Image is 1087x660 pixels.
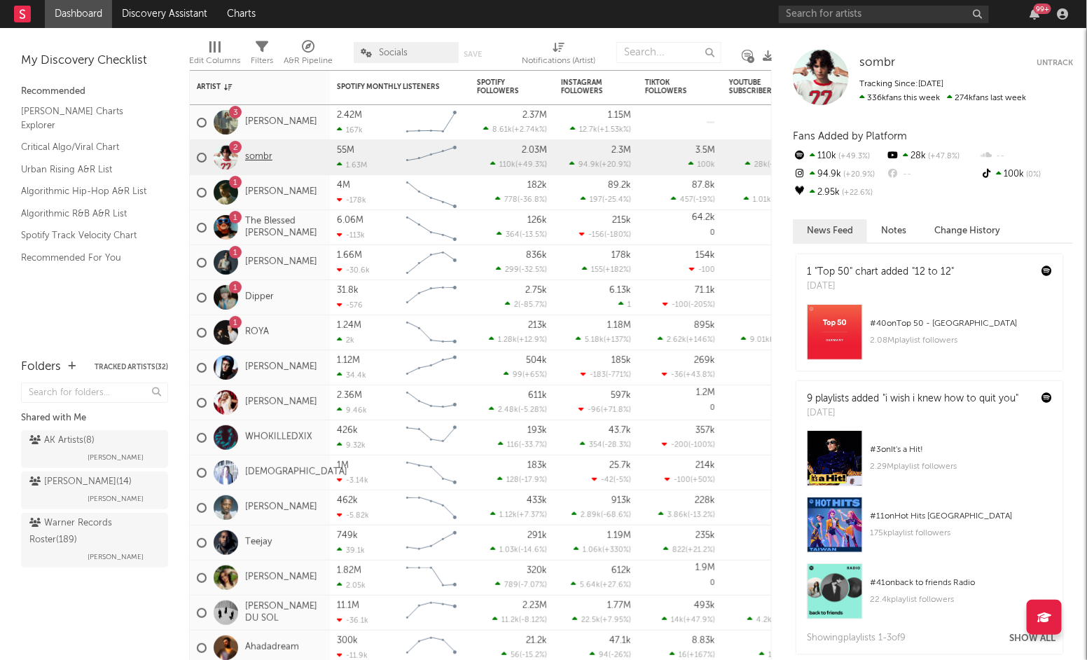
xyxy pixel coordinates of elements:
[525,371,545,379] span: +65 %
[400,280,463,315] svg: Chart title
[796,563,1062,630] a: #41onback to friends Radio22.4kplaylist followers
[337,406,367,415] div: 9.46k
[672,301,688,309] span: -100
[21,104,154,132] a: [PERSON_NAME] Charts Explorer
[686,371,713,379] span: +43.8 %
[337,461,349,470] div: 1M
[561,78,610,95] div: Instagram Followers
[504,370,547,379] div: ( )
[870,458,1052,475] div: 2.29M playlist followers
[95,364,168,371] button: Tracked Artists(32)
[580,440,631,449] div: ( )
[337,160,367,170] div: 1.63M
[21,472,168,509] a: [PERSON_NAME](14)[PERSON_NAME]
[745,160,799,169] div: ( )
[245,432,312,444] a: WHOKILLEDXIX
[337,111,362,120] div: 2.42M
[520,406,545,414] span: -5.28 %
[672,546,686,554] span: 822
[477,78,526,95] div: Spotify Followers
[337,286,359,295] div: 31.8k
[980,165,1073,184] div: 100k
[519,336,545,344] span: +12.9 %
[579,161,600,169] span: 94.9k
[688,336,713,344] span: +146 %
[836,153,870,160] span: +49.3 %
[337,146,354,155] div: 55M
[694,321,715,330] div: 895k
[729,525,799,560] div: 0
[400,455,463,490] svg: Chart title
[284,53,333,69] div: A&R Pipeline
[729,78,778,95] div: YouTube Subscribers
[527,496,547,505] div: 433k
[505,266,519,274] span: 299
[245,642,299,654] a: Ahadadream
[337,336,354,345] div: 2k
[645,78,694,95] div: TikTok Followers
[189,53,240,69] div: Edit Columns
[245,151,272,163] a: sombr
[527,531,547,540] div: 291k
[526,356,547,365] div: 504k
[337,441,366,450] div: 9.32k
[604,546,629,554] span: +330 %
[840,189,873,197] span: +22.6 %
[674,476,691,484] span: -100
[695,461,715,470] div: 214k
[400,140,463,175] svg: Chart title
[606,336,629,344] span: +137 %
[579,230,631,239] div: ( )
[1030,8,1039,20] button: 99+
[522,231,545,239] span: -13.5 %
[245,362,317,373] a: [PERSON_NAME]
[859,57,895,69] span: sombr
[691,441,713,449] span: -100 %
[886,147,979,165] div: 28k
[1025,171,1041,179] span: 0 %
[518,161,545,169] span: +49.3 %
[21,83,168,100] div: Recommended
[337,266,370,275] div: -30.6k
[616,42,721,63] input: Search...
[754,161,768,169] span: 28k
[612,216,631,225] div: 215k
[692,181,715,190] div: 87.8k
[489,335,547,344] div: ( )
[514,301,518,309] span: 2
[337,531,358,540] div: 749k
[692,213,715,222] div: 64.2k
[498,406,518,414] span: 2.48k
[698,266,715,274] span: -100
[882,394,1018,404] a: "i wish i knew how to quit you"
[569,160,631,169] div: ( )
[645,210,715,245] div: 0
[528,391,547,400] div: 611k
[29,474,132,490] div: [PERSON_NAME] ( 14 )
[603,511,629,519] span: -68.6 %
[600,126,629,134] span: +1.53k %
[753,196,771,204] span: 1.01k
[251,35,273,76] div: Filters
[21,359,61,376] div: Folders
[779,6,989,23] input: Search for artists
[663,300,715,309] div: ( )
[337,511,369,520] div: -5.82k
[729,420,799,455] div: 0
[506,231,520,239] span: 364
[379,48,408,57] span: Socials
[521,476,545,484] span: -17.9 %
[859,94,940,102] span: 336k fans this week
[729,280,799,315] div: 0
[671,441,688,449] span: -200
[579,126,597,134] span: 12.7k
[729,455,799,490] div: 0
[527,566,547,575] div: 320k
[245,502,317,514] a: [PERSON_NAME]
[21,513,168,568] a: Warner Records Roster(189)[PERSON_NAME]
[522,146,547,155] div: 2.03M
[21,53,168,69] div: My Discovery Checklist
[400,105,463,140] svg: Chart title
[695,563,715,572] div: 1.9M
[870,575,1052,591] div: # 41 on back to friends Radio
